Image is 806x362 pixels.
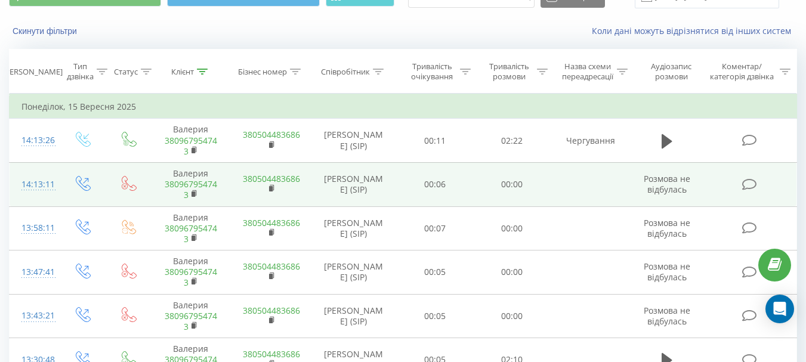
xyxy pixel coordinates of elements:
[165,178,217,200] a: 380967954743
[592,25,797,36] a: Коли дані можуть відрізнятися вiд інших систем
[397,206,474,250] td: 00:07
[311,250,397,295] td: [PERSON_NAME] (SIP)
[165,135,217,157] a: 380967954743
[765,295,794,323] div: Open Intercom Messenger
[397,250,474,295] td: 00:05
[67,61,94,82] div: Тип дзвінка
[321,67,370,77] div: Співробітник
[397,162,474,206] td: 00:06
[151,250,231,295] td: Валерия
[243,348,300,360] a: 380504483686
[165,266,217,288] a: 380967954743
[21,129,47,152] div: 14:13:26
[551,119,631,163] td: Чергування
[151,206,231,250] td: Валерия
[21,173,47,196] div: 14:13:11
[641,61,702,82] div: Аудіозапис розмови
[561,61,614,82] div: Назва схеми переадресації
[165,222,217,245] a: 380967954743
[311,162,397,206] td: [PERSON_NAME] (SIP)
[21,261,47,284] div: 13:47:41
[151,119,231,163] td: Валерия
[397,119,474,163] td: 00:11
[10,95,797,119] td: Понеділок, 15 Вересня 2025
[151,162,231,206] td: Валерия
[311,294,397,338] td: [PERSON_NAME] (SIP)
[644,217,690,239] span: Розмова не відбулась
[484,61,534,82] div: Тривалість розмови
[114,67,138,77] div: Статус
[243,305,300,316] a: 380504483686
[21,304,47,327] div: 13:43:21
[243,217,300,228] a: 380504483686
[243,261,300,272] a: 380504483686
[165,310,217,332] a: 380967954743
[21,216,47,240] div: 13:58:11
[644,173,690,195] span: Розмова не відбулась
[243,129,300,140] a: 380504483686
[397,294,474,338] td: 00:05
[407,61,457,82] div: Тривалість очікування
[474,206,551,250] td: 00:00
[644,305,690,327] span: Розмова не відбулась
[311,119,397,163] td: [PERSON_NAME] (SIP)
[9,26,83,36] button: Скинути фільтри
[151,294,231,338] td: Валерия
[311,206,397,250] td: [PERSON_NAME] (SIP)
[474,119,551,163] td: 02:22
[707,61,777,82] div: Коментар/категорія дзвінка
[171,67,194,77] div: Клієнт
[243,173,300,184] a: 380504483686
[644,261,690,283] span: Розмова не відбулась
[474,162,551,206] td: 00:00
[238,67,287,77] div: Бізнес номер
[474,294,551,338] td: 00:00
[474,250,551,295] td: 00:00
[2,67,63,77] div: [PERSON_NAME]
